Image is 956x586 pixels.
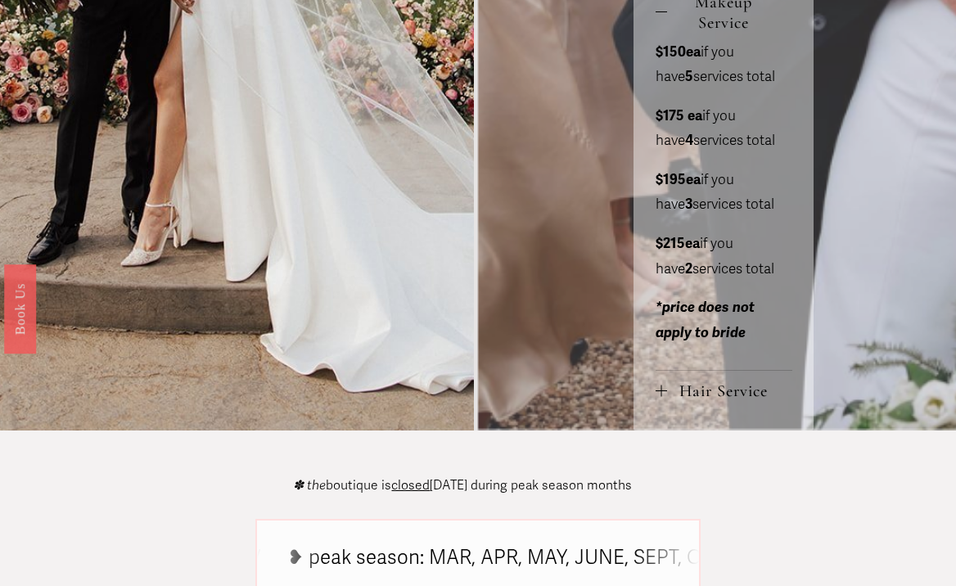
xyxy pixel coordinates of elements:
[667,381,792,401] span: Hair Service
[4,264,36,354] a: Book Us
[656,232,792,282] p: if you have services total
[685,196,692,213] strong: 3
[685,132,693,149] strong: 4
[391,477,430,494] span: closed
[685,260,692,277] strong: 2
[293,477,326,494] em: ✽ the
[656,371,792,408] button: Hair Service
[685,68,693,85] strong: 5
[656,235,700,252] strong: $215ea
[656,40,792,90] p: if you have services total
[656,104,792,154] p: if you have services total
[656,171,701,188] strong: $195ea
[293,480,632,493] p: boutique is [DATE] during peak season months
[656,168,792,218] p: if you have services total
[656,107,702,124] strong: $175 ea
[656,43,701,61] strong: $150ea
[656,40,792,371] div: Makeup Service
[656,299,755,341] em: *price does not apply to bride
